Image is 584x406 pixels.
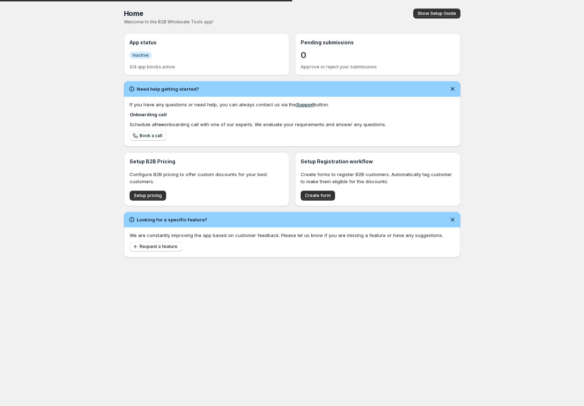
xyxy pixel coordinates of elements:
p: Approve or reject your submissions [301,64,455,70]
button: Setup pricing [130,191,166,201]
p: Configure B2B pricing to offer custom discounts for your best customers. [130,171,284,185]
p: Create forms to register B2B customers. Automatically tag customer to make them eligible for the ... [301,171,455,185]
a: Book a call [130,131,166,141]
p: 0/4 app blocks active [130,64,284,70]
button: Create form [301,191,335,201]
h4: Onboarding call [130,111,455,118]
h3: App status [130,39,284,46]
h3: Pending submissions [301,39,455,46]
h3: Setup Registration workflow [301,158,455,165]
span: Create form [305,193,331,198]
span: Request a feature [140,244,177,249]
a: InfoInactive [130,51,152,59]
h3: Setup B2B Pricing [130,158,284,165]
p: We are constantly improving the app based on customer feedback. Please let us know if you are mis... [130,232,455,239]
span: Home [124,9,143,18]
h2: Need help getting started? [137,85,199,92]
span: Show Setup Guide [418,11,456,16]
div: If you have any questions or need help, you can always contact us via the button. [130,101,455,108]
h2: Looking for a specific feature? [137,216,207,223]
button: Show Setup Guide [413,9,460,18]
b: free [155,122,164,127]
button: Dismiss notification [448,84,458,94]
a: Support [296,102,314,107]
div: Schedule a onboarding call with one of our experts. We evaluate your requirements and answer any ... [130,121,455,128]
span: Book a call [140,133,162,139]
button: Dismiss notification [448,215,458,225]
span: Inactive [132,52,149,58]
span: Setup pricing [134,193,162,198]
button: Request a feature [130,242,182,252]
a: 0 [301,50,306,61]
p: Welcome to the B2B Wholesale Tools app! [124,19,309,25]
